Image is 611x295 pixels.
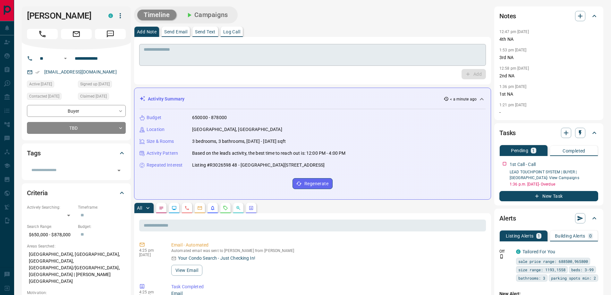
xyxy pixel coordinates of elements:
p: 3rd NA [499,54,598,61]
div: TBD [27,122,126,134]
p: [DATE] [139,253,162,257]
h1: [PERSON_NAME] [27,11,99,21]
a: [EMAIL_ADDRESS][DOMAIN_NAME] [44,69,117,74]
svg: Notes [159,205,164,211]
p: Task Completed [171,283,483,290]
svg: Listing Alerts [210,205,215,211]
p: 1 [538,234,540,238]
p: $650,000 - $878,000 [27,230,75,240]
p: Activity Summary [148,96,184,102]
p: Completed [563,149,585,153]
p: 1:21 pm [DATE] [499,103,527,107]
p: [GEOGRAPHIC_DATA], [GEOGRAPHIC_DATA] [192,126,282,133]
p: 1:36 pm [DATE] [499,84,527,89]
p: 1:36 p.m. [DATE] - Overdue [510,181,598,187]
div: Alerts [499,211,598,226]
p: 4:25 pm [139,248,162,253]
p: 4th NA [499,36,598,43]
p: 12:58 pm [DATE] [499,66,529,71]
div: Sat Aug 09 2025 [78,81,126,90]
p: 1st NA [499,91,598,98]
div: Sat Aug 09 2025 [78,93,126,102]
p: Based on the lead's activity, the best time to reach out is: 12:00 PM - 4:00 PM [192,150,345,157]
p: Building Alerts [555,234,585,238]
p: 0 [589,234,592,238]
div: Criteria [27,185,126,201]
div: Notes [499,8,598,24]
p: Location [147,126,165,133]
div: Tags [27,145,126,161]
svg: Requests [223,205,228,211]
div: condos.ca [108,13,113,18]
span: Email [61,29,92,39]
svg: Email Verified [35,70,40,74]
svg: Lead Browsing Activity [172,205,177,211]
p: Activity Pattern [147,150,178,157]
svg: Opportunities [236,205,241,211]
span: Contacted [DATE] [29,93,59,100]
button: View Email [171,265,202,276]
p: [GEOGRAPHIC_DATA], [GEOGRAPHIC_DATA], [GEOGRAPHIC_DATA], [GEOGRAPHIC_DATA]/[GEOGRAPHIC_DATA], [GE... [27,249,126,287]
p: Budget: [78,224,126,230]
svg: Push Notification Only [499,254,504,259]
p: 650000 - 878000 [192,114,227,121]
p: Email - Automated [171,242,483,248]
div: Tasks [499,125,598,141]
p: 1:53 pm [DATE] [499,48,527,52]
p: Off [499,248,512,254]
button: Regenerate [293,178,333,189]
div: condos.ca [516,249,521,254]
p: 3 bedrooms, 3 bathrooms, [DATE] - [DATE] sqft [192,138,286,145]
svg: Calls [184,205,190,211]
p: Actively Searching: [27,204,75,210]
h2: Tags [27,148,40,158]
p: Automated email was sent to [PERSON_NAME] from [PERSON_NAME] [171,248,483,253]
div: Buyer [27,105,126,117]
svg: Agent Actions [249,205,254,211]
span: parking spots min: 2 [551,275,596,281]
span: bathrooms: 3 [518,275,545,281]
a: Tailored For You [522,249,555,254]
h2: Notes [499,11,516,21]
span: Claimed [DATE] [80,93,107,100]
p: Pending [511,148,528,153]
p: Search Range: [27,224,75,230]
p: Budget [147,114,161,121]
p: All [137,206,142,210]
p: Repeated Interest [147,162,182,169]
h2: Tasks [499,128,516,138]
h2: Alerts [499,213,516,223]
button: Campaigns [179,10,234,20]
p: < a minute ago [450,96,477,102]
svg: Emails [197,205,202,211]
p: Listing Alerts [506,234,534,238]
p: Listing #R3026598 48 - [GEOGRAPHIC_DATA][STREET_ADDRESS] [192,162,325,169]
h2: Criteria [27,188,48,198]
span: size range: 1193,1558 [518,266,565,273]
p: Send Email [164,30,187,34]
div: Wed Aug 13 2025 [27,81,75,90]
div: Sat Aug 09 2025 [27,93,75,102]
button: Open [62,55,69,62]
button: Timeline [137,10,176,20]
a: LEAD TOUCHPOINT SYSTEM | BUYER | [GEOGRAPHIC_DATA]- View Campaigns [510,170,579,180]
button: Open [115,166,123,175]
span: Message [95,29,126,39]
p: 1st Call - Call [510,161,536,168]
span: sale price range: 688500,965800 [518,258,588,265]
div: Activity Summary< a minute ago [140,93,486,105]
p: 12:47 pm [DATE] [499,30,529,34]
span: beds: 3-99 [571,266,594,273]
p: Areas Searched: [27,243,126,249]
p: 4:25 pm [139,290,162,294]
p: Size & Rooms [147,138,174,145]
span: Call [27,29,58,39]
button: New Task [499,191,598,201]
p: Log Call [223,30,240,34]
p: 2nd NA [499,73,598,79]
span: Signed up [DATE] [80,81,110,87]
p: Timeframe: [78,204,126,210]
span: Active [DATE] [29,81,52,87]
p: Send Text [195,30,216,34]
p: 1 [532,148,535,153]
